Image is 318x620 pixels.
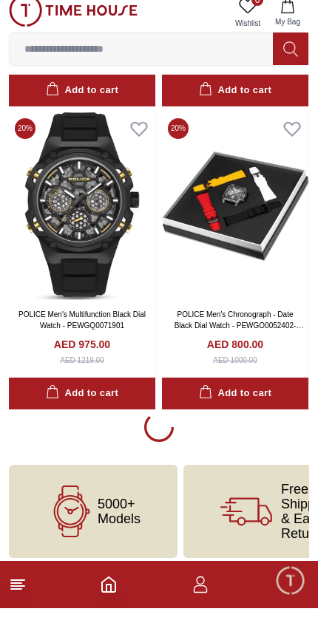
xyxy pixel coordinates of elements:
[199,397,271,414] div: Add to cart
[213,367,257,378] div: AED 1000.00
[162,124,308,313] img: POLICE Men's Chronograph - Date Black Dial Watch - PEWGO0052402-SET
[175,322,304,352] a: POLICE Men's Chronograph - Date Black Dial Watch - PEWGO0052402-SET
[9,86,155,118] button: Add to cart
[15,130,35,151] span: 20 %
[54,349,110,364] h4: AED 975.00
[46,397,118,414] div: Add to cart
[274,576,307,609] div: Chat Widget
[46,94,118,111] div: Add to cart
[162,389,308,421] button: Add to cart
[168,130,189,151] span: 20 %
[199,94,271,111] div: Add to cart
[269,28,306,39] span: My Bag
[100,587,118,605] a: Home
[251,6,263,18] span: 0
[9,124,155,313] img: POLICE Men's Multifunction Black Dial Watch - PEWGQ0071901
[60,367,104,378] div: AED 1219.00
[18,322,146,341] a: POLICE Men's Multifunction Black Dial Watch - PEWGQ0071901
[229,30,266,41] span: Wishlist
[229,6,266,44] a: 0Wishlist
[98,508,141,538] span: 5000+ Models
[162,86,308,118] button: Add to cart
[207,349,263,364] h4: AED 800.00
[9,389,155,421] button: Add to cart
[9,6,138,38] img: ...
[266,6,309,44] button: My Bag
